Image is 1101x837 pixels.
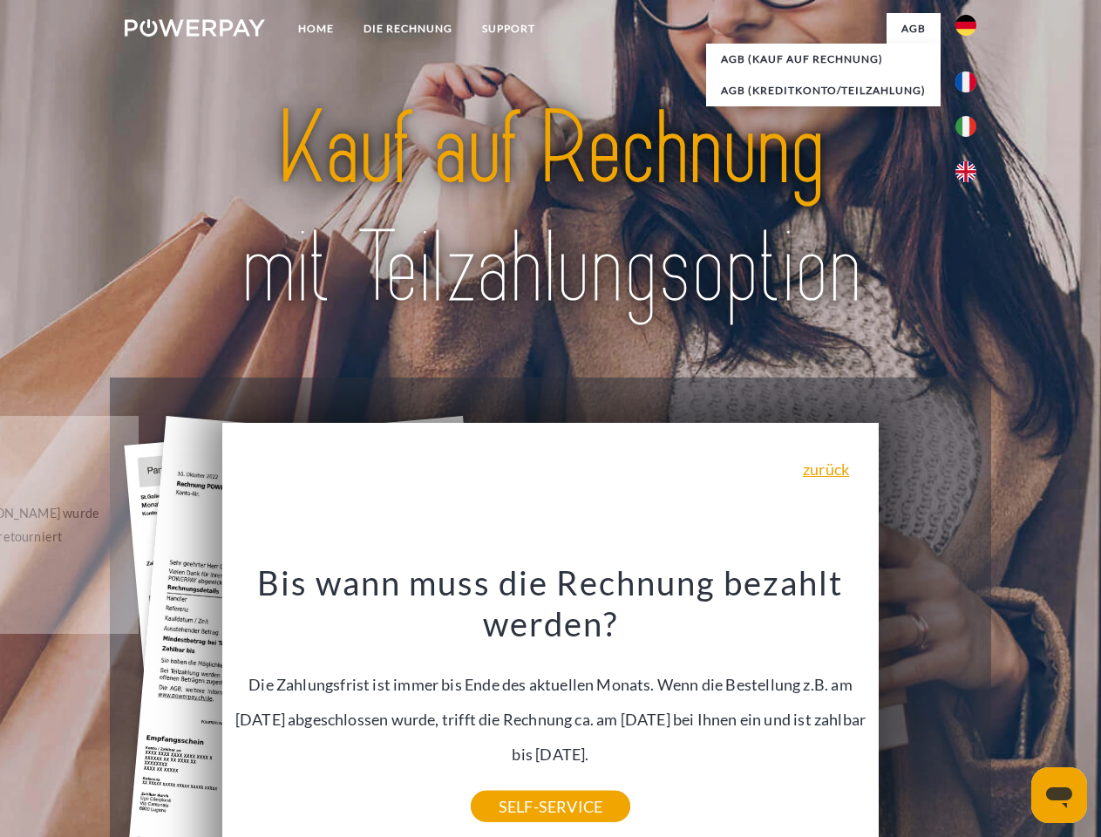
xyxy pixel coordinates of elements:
[706,44,941,75] a: AGB (Kauf auf Rechnung)
[955,161,976,182] img: en
[467,13,550,44] a: SUPPORT
[125,19,265,37] img: logo-powerpay-white.svg
[706,75,941,106] a: AGB (Kreditkonto/Teilzahlung)
[887,13,941,44] a: agb
[1031,767,1087,823] iframe: Schaltfläche zum Öffnen des Messaging-Fensters
[955,15,976,36] img: de
[955,116,976,137] img: it
[233,561,869,806] div: Die Zahlungsfrist ist immer bis Ende des aktuellen Monats. Wenn die Bestellung z.B. am [DATE] abg...
[955,71,976,92] img: fr
[167,84,934,334] img: title-powerpay_de.svg
[233,561,869,645] h3: Bis wann muss die Rechnung bezahlt werden?
[471,791,630,822] a: SELF-SERVICE
[349,13,467,44] a: DIE RECHNUNG
[283,13,349,44] a: Home
[803,461,849,477] a: zurück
